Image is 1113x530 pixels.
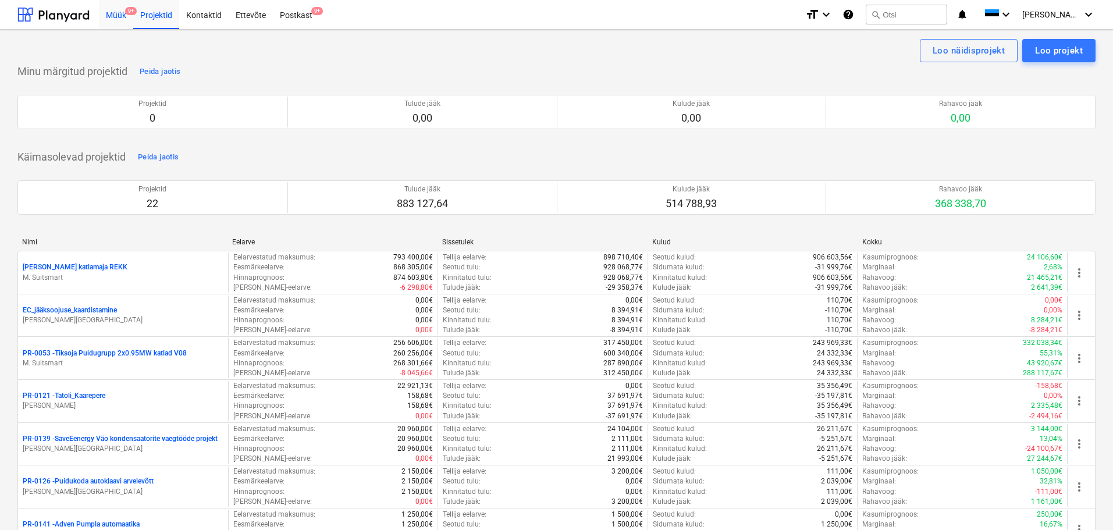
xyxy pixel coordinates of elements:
p: 24 332,33€ [817,348,852,358]
p: [PERSON_NAME]-eelarve : [233,454,312,464]
p: Eelarvestatud maksumus : [233,296,315,305]
p: PR-0121 - Tatoli_Kaarepere [23,391,105,401]
p: Kasumiprognoos : [862,424,919,434]
p: Sidumata kulud : [653,434,705,444]
p: 0,00€ [625,381,643,391]
p: 883 127,64 [397,197,448,211]
span: search [871,10,880,19]
span: [PERSON_NAME] [1022,10,1080,19]
div: Sissetulek [442,238,643,246]
p: Tulude jääk : [443,411,481,421]
p: Rahavoog : [862,444,896,454]
p: Seotud kulud : [653,252,696,262]
p: -110,70€ [825,325,852,335]
p: Tellija eelarve : [443,338,486,348]
p: Kinnitatud tulu : [443,487,492,497]
p: 0 [138,111,166,125]
div: PR-0126 -Puidukoda autoklaavi arvelevõtt[PERSON_NAME][GEOGRAPHIC_DATA] [23,476,223,496]
p: Rahavoo jääk [935,184,986,194]
p: Kinnitatud tulu : [443,444,492,454]
span: 9+ [125,7,137,15]
p: 24 106,60€ [1027,252,1062,262]
p: Tellija eelarve : [443,424,486,434]
p: 514 788,93 [666,197,717,211]
p: 0,00 [673,111,710,125]
p: 0,00 [939,111,982,125]
p: Marginaal : [862,305,896,315]
p: Kinnitatud kulud : [653,273,707,283]
p: Käimasolevad projektid [17,150,126,164]
p: Tulude jääk : [443,497,481,507]
p: 0,00€ [835,510,852,520]
p: Rahavoo jääk [939,99,982,109]
p: 55,31% [1040,348,1062,358]
p: Sidumata kulud : [653,348,705,358]
p: 906 603,56€ [813,252,852,262]
p: Rahavoo jääk : [862,283,907,293]
p: Rahavoog : [862,358,896,368]
p: Kinnitatud tulu : [443,358,492,368]
i: notifications [956,8,968,22]
p: Tellija eelarve : [443,467,486,476]
p: Seotud kulud : [653,296,696,305]
p: 1 250,00€ [821,520,852,529]
p: 8 394,91€ [611,315,643,325]
p: 2 111,00€ [611,434,643,444]
p: 0,00€ [415,296,433,305]
div: Loo näidisprojekt [933,43,1005,58]
i: format_size [805,8,819,22]
p: [PERSON_NAME] katlamaja REKK [23,262,127,272]
p: -8 045,66€ [400,368,433,378]
p: Seotud tulu : [443,391,481,401]
p: 0,00€ [625,476,643,486]
p: Hinnaprognoos : [233,444,285,454]
p: [PERSON_NAME]-eelarve : [233,325,312,335]
p: 600 340,00€ [603,348,643,358]
span: more_vert [1072,394,1086,408]
p: M. Suitsmart [23,358,223,368]
p: Kulude jääk : [653,454,692,464]
p: Eesmärkeelarve : [233,305,285,315]
p: -5 251,67€ [819,454,852,464]
p: -110,70€ [825,305,852,315]
p: 268 301,66€ [393,358,433,368]
p: Eelarvestatud maksumus : [233,510,315,520]
p: Kulude jääk : [653,325,692,335]
p: -5 251,67€ [819,434,852,444]
p: Kulude jääk : [653,368,692,378]
p: Tulude jääk : [443,325,481,335]
p: Rahavoo jääk : [862,454,907,464]
p: Sidumata kulud : [653,391,705,401]
p: 3 200,00€ [611,467,643,476]
p: 20 960,00€ [397,444,433,454]
p: 26 211,67€ [817,424,852,434]
p: Sidumata kulud : [653,520,705,529]
p: 8 284,21€ [1031,315,1062,325]
p: 2,68% [1044,262,1062,272]
p: [PERSON_NAME][GEOGRAPHIC_DATA] [23,444,223,454]
button: Loo näidisprojekt [920,39,1018,62]
i: Abikeskus [842,8,854,22]
p: 43 920,67€ [1027,358,1062,368]
p: Tellija eelarve : [443,296,486,305]
p: -35 197,81€ [815,411,852,421]
p: 21 465,21€ [1027,273,1062,283]
button: Peida jaotis [137,62,183,81]
p: 27 244,67€ [1027,454,1062,464]
p: Tellija eelarve : [443,252,486,262]
p: Seotud tulu : [443,476,481,486]
p: 20 960,00€ [397,424,433,434]
p: -37 691,97€ [606,411,643,421]
p: 317 450,00€ [603,338,643,348]
p: 111,00€ [827,487,852,497]
p: 24 332,33€ [817,368,852,378]
p: Eelarvestatud maksumus : [233,467,315,476]
p: [PERSON_NAME][GEOGRAPHIC_DATA] [23,315,223,325]
p: [PERSON_NAME]-eelarve : [233,497,312,507]
p: 898 710,40€ [603,252,643,262]
p: 0,00€ [415,454,433,464]
p: PR-0053 - Tiksoja Puidugrupp 2x0.95MW katlad V08 [23,348,187,358]
p: Marginaal : [862,391,896,401]
p: 0,00% [1044,305,1062,315]
button: Otsi [866,5,947,24]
